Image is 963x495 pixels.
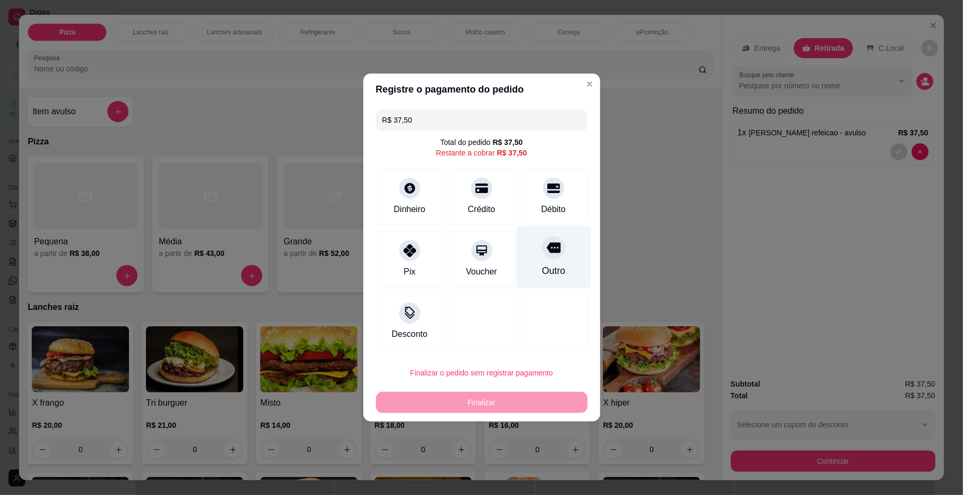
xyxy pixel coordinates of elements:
div: Desconto [392,328,428,341]
div: Crédito [468,203,496,216]
header: Registre o pagamento do pedido [363,74,600,105]
div: R$ 37,50 [493,137,523,148]
div: Total do pedido [441,137,523,148]
input: Ex.: hambúrguer de cordeiro [382,109,581,131]
div: Outro [542,264,565,278]
div: Restante a cobrar [436,148,527,158]
div: R$ 37,50 [497,148,527,158]
button: Close [581,76,598,93]
div: Voucher [466,265,497,278]
div: Dinheiro [394,203,426,216]
button: Finalizar o pedido sem registrar pagamento [376,362,588,383]
div: Débito [541,203,565,216]
div: Pix [403,265,415,278]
